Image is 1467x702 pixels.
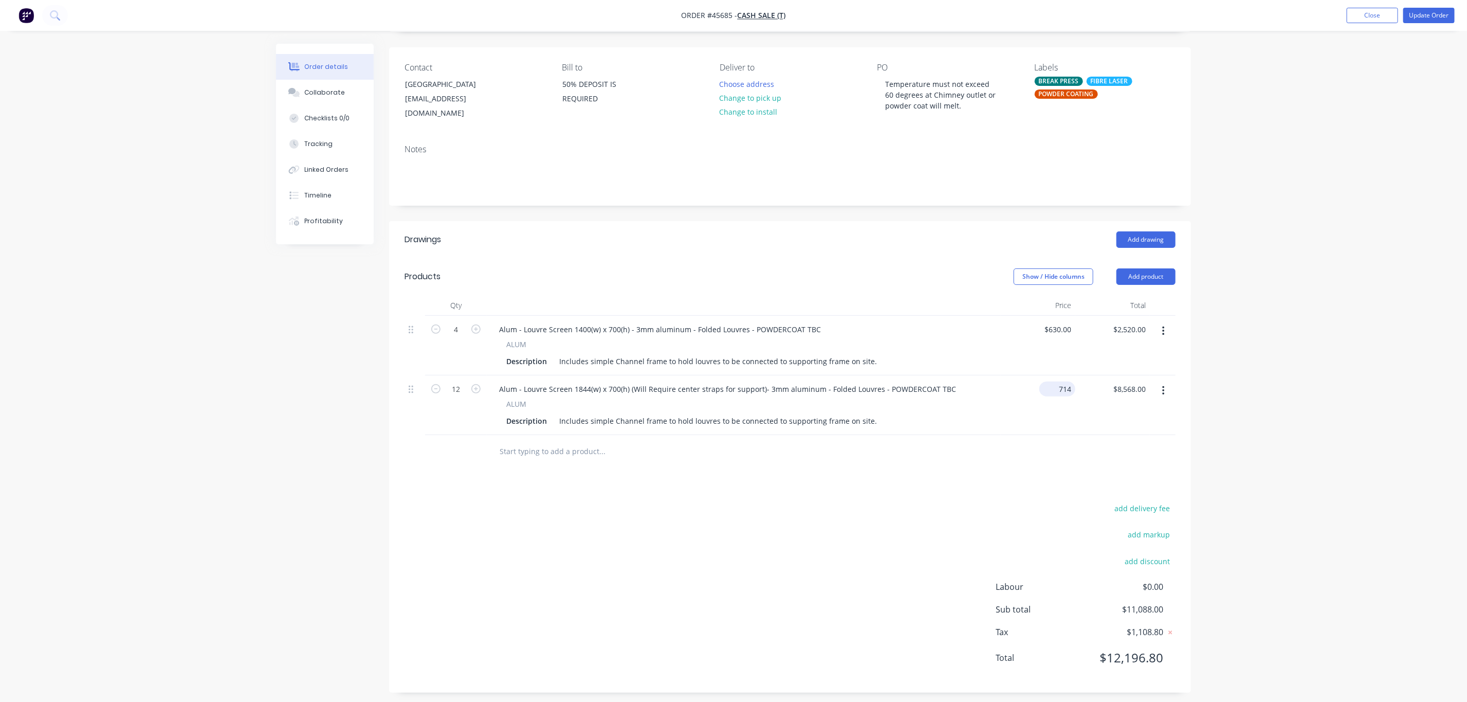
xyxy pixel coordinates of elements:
[305,139,333,149] div: Tracking
[714,77,780,91] button: Choose address
[555,354,881,369] div: Includes simple Channel frame to hold louvres to be connected to supporting frame on site.
[1109,501,1176,515] button: add delivery fee
[682,11,738,21] span: Order #45685 -
[996,581,1087,593] span: Labour
[405,145,1176,154] div: Notes
[276,157,374,183] button: Linked Orders
[305,88,345,97] div: Collaborate
[305,191,332,200] div: Timeline
[499,441,705,462] input: Start typing to add a product...
[1347,8,1398,23] button: Close
[405,233,441,246] div: Drawings
[1014,268,1093,285] button: Show / Hide columns
[305,217,343,226] div: Profitability
[1087,581,1163,593] span: $0.00
[720,63,860,73] div: Deliver to
[562,63,703,73] div: Bill to
[405,77,490,92] div: [GEOGRAPHIC_DATA]
[405,271,441,283] div: Products
[1403,8,1455,23] button: Update Order
[1035,63,1176,73] div: Labels
[405,92,490,120] div: [EMAIL_ADDRESS][DOMAIN_NAME]
[1035,89,1098,99] div: POWDER COATING
[276,208,374,234] button: Profitability
[1116,268,1176,285] button: Add product
[305,114,350,123] div: Checklists 0/0
[877,63,1018,73] div: PO
[276,80,374,105] button: Collaborate
[1087,649,1163,667] span: $12,196.80
[555,413,881,428] div: Includes simple Channel frame to hold louvres to be connected to supporting frame on site.
[506,399,526,409] span: ALUM
[1123,528,1176,542] button: add markup
[996,626,1087,638] span: Tax
[502,354,551,369] div: Description
[1001,295,1075,316] div: Price
[1035,77,1083,86] div: BREAK PRESS
[305,165,349,174] div: Linked Orders
[1120,554,1176,568] button: add discount
[491,382,964,397] div: Alum - Louvre Screen 1844(w) x 700(h) (Will Require center straps for support)- 3mm aluminum - Fo...
[506,339,526,350] span: ALUM
[425,295,487,316] div: Qty
[996,652,1087,664] span: Total
[1087,626,1163,638] span: $1,108.80
[276,183,374,208] button: Timeline
[877,77,1005,113] div: Temperature must not exceed 60 degrees at Chimney outlet or powder coat will melt.
[554,77,656,110] div: 50% DEPOSIT IS REQUIRED
[562,77,648,106] div: 50% DEPOSIT IS REQUIRED
[276,105,374,131] button: Checklists 0/0
[1087,603,1163,616] span: $11,088.00
[738,11,786,21] a: CASH SALE (T)
[491,322,829,337] div: Alum - Louvre Screen 1400(w) x 700(h) - 3mm aluminum - Folded Louvres - POWDERCOAT TBC
[714,105,783,119] button: Change to install
[396,77,499,121] div: [GEOGRAPHIC_DATA][EMAIL_ADDRESS][DOMAIN_NAME]
[996,603,1087,616] span: Sub total
[276,131,374,157] button: Tracking
[276,54,374,80] button: Order details
[19,8,34,23] img: Factory
[305,62,349,71] div: Order details
[405,63,545,73] div: Contact
[1087,77,1132,86] div: FIBRE LASER
[1075,295,1150,316] div: Total
[502,413,551,428] div: Description
[714,91,787,105] button: Change to pick up
[1116,231,1176,248] button: Add drawing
